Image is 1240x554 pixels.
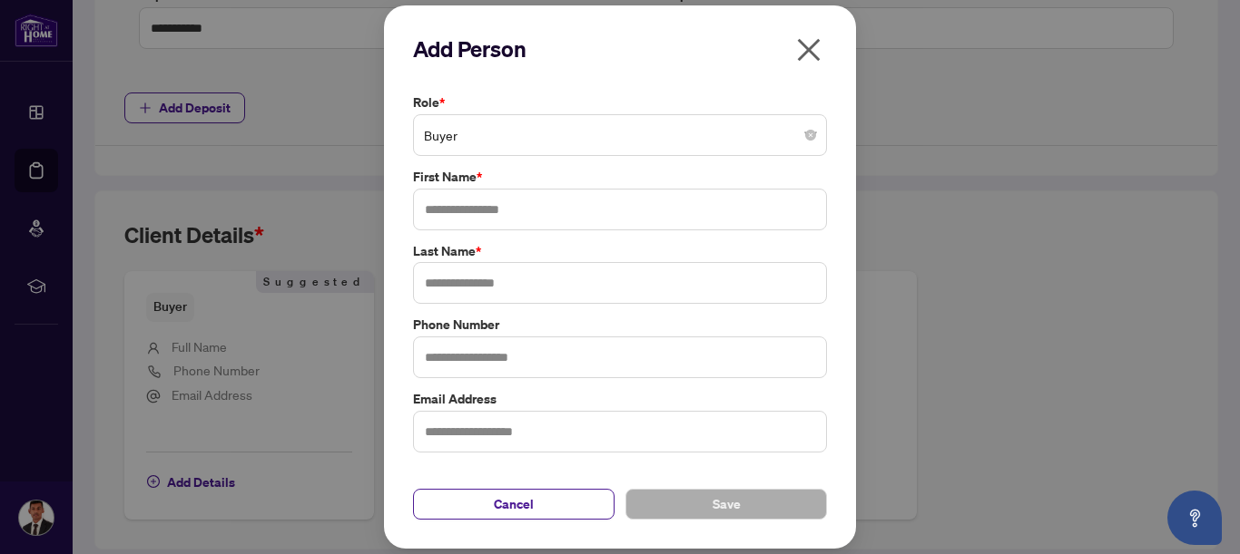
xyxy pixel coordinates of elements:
[494,490,534,519] span: Cancel
[413,92,827,112] label: Role
[413,167,827,187] label: First Name
[1167,491,1222,545] button: Open asap
[413,389,827,409] label: Email Address
[625,489,827,520] button: Save
[413,489,615,520] button: Cancel
[413,241,827,261] label: Last Name
[413,34,827,63] h2: Add Person
[805,130,816,141] span: close-circle
[413,315,827,335] label: Phone Number
[424,118,816,152] span: Buyer
[794,35,823,64] span: close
